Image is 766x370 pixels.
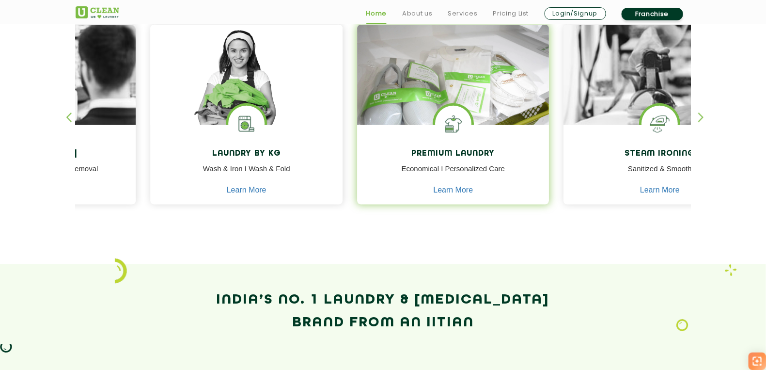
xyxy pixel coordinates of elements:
[115,258,127,284] img: icon_2.png
[157,163,335,185] p: Wash & Iron I Wash & Fold
[157,149,335,159] h4: Laundry by Kg
[571,149,749,159] h4: Steam Ironing
[366,8,387,19] a: Home
[364,163,542,185] p: Economical I Personalized Care
[622,8,683,20] a: Franchise
[434,186,473,194] a: Learn More
[402,8,432,19] a: About us
[227,186,266,194] a: Learn More
[357,25,549,153] img: laundry done shoes and clothes
[150,25,343,153] img: a girl with laundry basket
[545,7,606,20] a: Login/Signup
[435,106,471,142] img: Shoes Cleaning
[493,8,529,19] a: Pricing List
[228,106,265,142] img: laundry washing machine
[364,149,542,159] h4: Premium Laundry
[676,319,688,332] img: Laundry
[571,163,749,185] p: Sanitized & Smooth
[725,264,737,276] img: Laundry wash and iron
[76,6,119,18] img: UClean Laundry and Dry Cleaning
[640,186,680,194] a: Learn More
[448,8,477,19] a: Services
[642,106,678,142] img: steam iron
[76,289,691,335] h2: India’s No. 1 Laundry & [MEDICAL_DATA] Brand from an IITian
[564,25,756,179] img: clothes ironed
